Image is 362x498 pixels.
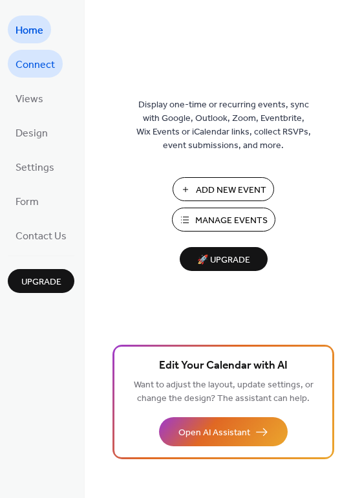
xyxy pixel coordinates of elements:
[178,426,250,440] span: Open AI Assistant
[16,158,54,178] span: Settings
[16,124,48,144] span: Design
[8,118,56,146] a: Design
[136,98,311,153] span: Display one-time or recurring events, sync with Google, Outlook, Zoom, Eventbrite, Wix Events or ...
[16,89,43,109] span: Views
[173,177,274,201] button: Add New Event
[16,192,39,212] span: Form
[8,50,63,78] a: Connect
[21,276,61,289] span: Upgrade
[196,184,266,197] span: Add New Event
[8,269,74,293] button: Upgrade
[180,247,268,271] button: 🚀 Upgrade
[134,376,314,407] span: Want to adjust the layout, update settings, or change the design? The assistant can help.
[195,214,268,228] span: Manage Events
[172,208,275,232] button: Manage Events
[8,84,51,112] a: Views
[159,417,288,446] button: Open AI Assistant
[16,21,43,41] span: Home
[16,226,67,246] span: Contact Us
[8,221,74,249] a: Contact Us
[8,16,51,43] a: Home
[159,357,288,375] span: Edit Your Calendar with AI
[8,187,47,215] a: Form
[16,55,55,75] span: Connect
[8,153,62,180] a: Settings
[187,252,260,269] span: 🚀 Upgrade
